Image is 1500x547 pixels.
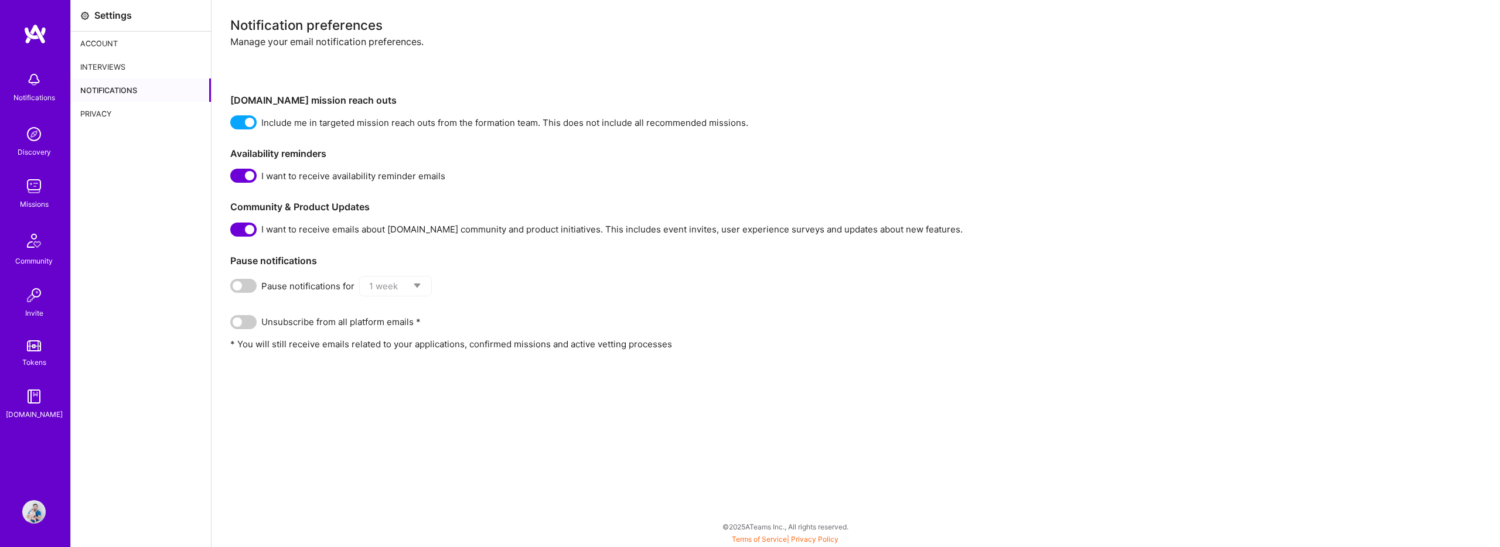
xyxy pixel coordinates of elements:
[22,68,46,91] img: bell
[261,280,354,292] span: Pause notifications for
[230,36,1481,86] div: Manage your email notification preferences.
[230,148,1481,159] h3: Availability reminders
[20,227,48,255] img: Community
[20,198,49,210] div: Missions
[22,356,46,368] div: Tokens
[230,95,1481,106] h3: [DOMAIN_NAME] mission reach outs
[22,122,46,146] img: discovery
[230,19,1481,31] div: Notification preferences
[13,91,55,104] div: Notifications
[261,117,748,129] span: Include me in targeted mission reach outs from the formation team. This does not include all reco...
[22,500,46,524] img: User Avatar
[732,535,838,543] span: |
[94,9,132,22] div: Settings
[15,255,53,267] div: Community
[261,316,421,328] span: Unsubscribe from all platform emails *
[25,307,43,319] div: Invite
[230,201,1481,213] h3: Community & Product Updates
[71,32,211,55] div: Account
[19,500,49,524] a: User Avatar
[230,255,1481,266] h3: Pause notifications
[23,23,47,45] img: logo
[80,11,90,20] i: icon Settings
[27,340,41,351] img: tokens
[18,146,51,158] div: Discovery
[791,535,838,543] a: Privacy Policy
[22,175,46,198] img: teamwork
[22,385,46,408] img: guide book
[732,535,787,543] a: Terms of Service
[22,283,46,307] img: Invite
[6,408,63,420] div: [DOMAIN_NAME]
[71,78,211,102] div: Notifications
[70,512,1500,541] div: © 2025 ATeams Inc., All rights reserved.
[71,55,211,78] div: Interviews
[261,223,963,235] span: I want to receive emails about [DOMAIN_NAME] community and product initiatives. This includes eve...
[261,170,445,182] span: I want to receive availability reminder emails
[71,102,211,125] div: Privacy
[230,338,1481,350] p: * You will still receive emails related to your applications, confirmed missions and active vetti...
